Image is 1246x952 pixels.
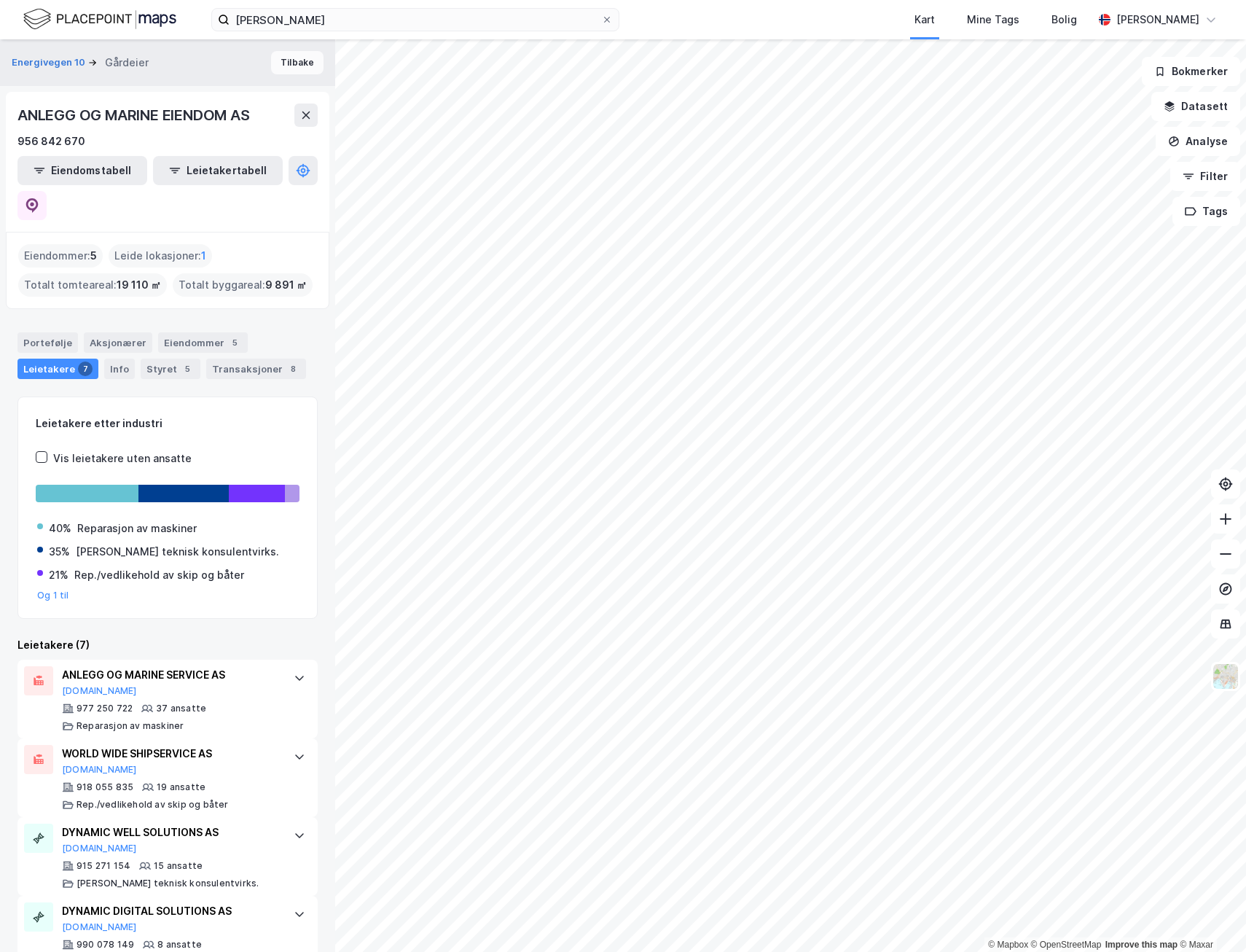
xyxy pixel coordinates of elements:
[1142,57,1240,86] button: Bokmerker
[77,939,134,951] div: 990 078 149
[62,764,137,776] button: [DOMAIN_NAME]
[62,824,279,841] div: DYNAMIC WELL SOLUTIONS AS
[17,332,78,353] div: Portefølje
[17,636,318,654] div: Leietakere (7)
[76,543,279,561] div: [PERSON_NAME] teknisk konsulentvirks.
[77,520,197,537] div: Reparasjon av maskiner
[36,415,299,432] div: Leietakere etter industri
[17,156,147,185] button: Eiendomstabell
[62,921,137,933] button: [DOMAIN_NAME]
[49,520,71,537] div: 40%
[62,745,279,762] div: WORLD WIDE SHIPSERVICE AS
[49,543,70,561] div: 35%
[90,247,97,265] span: 5
[201,247,206,265] span: 1
[77,703,133,714] div: 977 250 722
[271,51,324,74] button: Tilbake
[967,11,1019,28] div: Mine Tags
[37,590,69,601] button: Og 1 til
[157,781,205,793] div: 19 ansatte
[105,54,149,71] div: Gårdeier
[77,781,133,793] div: 918 055 835
[12,55,88,70] button: Energivegen 10
[18,244,103,268] div: Eiendommer :
[227,335,242,350] div: 5
[158,332,248,353] div: Eiendommer
[23,7,176,32] img: logo.f888ab2527a4732fd821a326f86c7f29.svg
[141,359,200,379] div: Styret
[173,273,313,297] div: Totalt byggareal :
[49,566,68,584] div: 21%
[104,359,135,379] div: Info
[18,273,167,297] div: Totalt tomteareal :
[1156,127,1240,156] button: Analyse
[153,156,283,185] button: Leietakertabell
[117,276,161,294] span: 19 110 ㎡
[156,703,206,714] div: 37 ansatte
[62,902,279,920] div: DYNAMIC DIGITAL SOLUTIONS AS
[74,566,244,584] div: Rep./vedlikehold av skip og båter
[1170,162,1240,191] button: Filter
[157,939,202,951] div: 8 ansatte
[265,276,307,294] span: 9 891 ㎡
[180,362,195,376] div: 5
[62,666,279,684] div: ANLEGG OG MARINE SERVICE AS
[53,450,192,467] div: Vis leietakere uten ansatte
[62,843,137,854] button: [DOMAIN_NAME]
[1105,940,1178,950] a: Improve this map
[17,104,253,127] div: ANLEGG OG MARINE EIENDOM AS
[914,11,935,28] div: Kart
[78,362,93,376] div: 7
[109,244,212,268] div: Leide lokasjoner :
[62,685,137,697] button: [DOMAIN_NAME]
[84,332,152,353] div: Aksjonærer
[1172,197,1240,226] button: Tags
[77,878,259,889] div: [PERSON_NAME] teknisk konsulentvirks.
[230,9,601,31] input: Søk på adresse, matrikkel, gårdeiere, leietakere eller personer
[17,133,85,150] div: 956 842 670
[77,799,229,811] div: Rep./vedlikehold av skip og båter
[77,720,184,732] div: Reparasjon av maskiner
[1212,663,1239,690] img: Z
[17,359,98,379] div: Leietakere
[286,362,300,376] div: 8
[206,359,306,379] div: Transaksjoner
[1151,92,1240,121] button: Datasett
[1116,11,1199,28] div: [PERSON_NAME]
[154,860,203,872] div: 15 ansatte
[988,940,1028,950] a: Mapbox
[1173,882,1246,952] iframe: Chat Widget
[1031,940,1102,950] a: OpenStreetMap
[77,860,130,872] div: 915 271 154
[1051,11,1077,28] div: Bolig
